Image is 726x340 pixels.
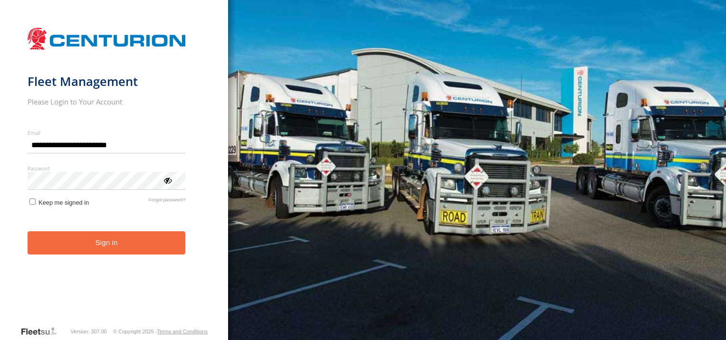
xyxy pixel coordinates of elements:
a: Terms and Conditions [157,329,208,334]
h1: Fleet Management [28,74,186,89]
span: Keep me signed in [38,199,89,206]
label: Email [28,129,186,136]
div: Version: 307.00 [71,329,107,334]
h2: Please Login to Your Account [28,97,186,106]
label: Password [28,165,186,172]
div: ViewPassword [162,175,172,185]
div: © Copyright 2025 - [113,329,208,334]
input: Keep me signed in [29,198,36,205]
a: Visit our Website [20,327,64,336]
a: Forgot password? [149,197,186,206]
img: Centurion Transport [28,27,186,51]
form: main [28,23,201,326]
button: Sign in [28,231,186,255]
